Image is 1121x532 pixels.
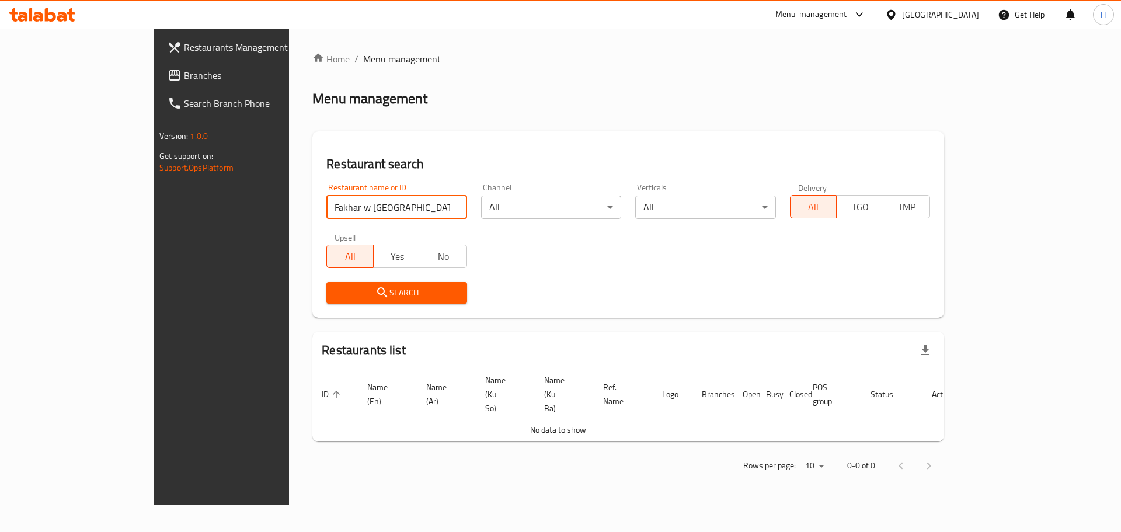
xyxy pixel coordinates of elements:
span: Get support on: [159,148,213,164]
span: 1.0.0 [190,128,208,144]
span: Search Branch Phone [184,96,332,110]
span: All [795,199,833,215]
input: Search for restaurant name or ID.. [326,196,466,219]
span: POS group [813,380,847,408]
span: No [425,248,462,265]
label: Delivery [798,183,827,192]
span: Restaurants Management [184,40,332,54]
h2: Restaurant search [326,155,930,173]
th: Closed [780,370,803,419]
p: Rows per page: [743,458,796,473]
span: Ref. Name [603,380,639,408]
a: Restaurants Management [158,33,341,61]
button: All [326,245,374,268]
li: / [354,52,358,66]
th: Busy [757,370,780,419]
label: Upsell [335,233,356,241]
span: H [1101,8,1106,21]
div: Rows per page: [800,457,828,475]
button: All [790,195,837,218]
div: [GEOGRAPHIC_DATA] [902,8,979,21]
nav: breadcrumb [312,52,944,66]
span: Name (Ar) [426,380,462,408]
span: Name (Ku-Ba) [544,373,580,415]
div: Export file [911,336,939,364]
h2: Menu management [312,89,427,108]
span: Menu management [363,52,441,66]
div: All [635,196,775,219]
button: TGO [836,195,883,218]
span: Branches [184,68,332,82]
p: 0-0 of 0 [847,458,875,473]
span: All [332,248,369,265]
th: Action [922,370,963,419]
button: TMP [883,195,930,218]
th: Open [733,370,757,419]
button: Yes [373,245,420,268]
div: All [481,196,621,219]
span: Search [336,286,457,300]
span: Version: [159,128,188,144]
span: Name (En) [367,380,403,408]
span: TGO [841,199,879,215]
th: Logo [653,370,692,419]
div: Menu-management [775,8,847,22]
span: ID [322,387,344,401]
span: TMP [888,199,925,215]
button: No [420,245,467,268]
a: Branches [158,61,341,89]
h2: Restaurants list [322,342,405,359]
button: Search [326,282,466,304]
a: Support.OpsPlatform [159,160,234,175]
span: Yes [378,248,416,265]
table: enhanced table [312,370,963,441]
span: Name (Ku-So) [485,373,521,415]
span: Status [871,387,908,401]
a: Search Branch Phone [158,89,341,117]
th: Branches [692,370,733,419]
span: No data to show [530,422,586,437]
